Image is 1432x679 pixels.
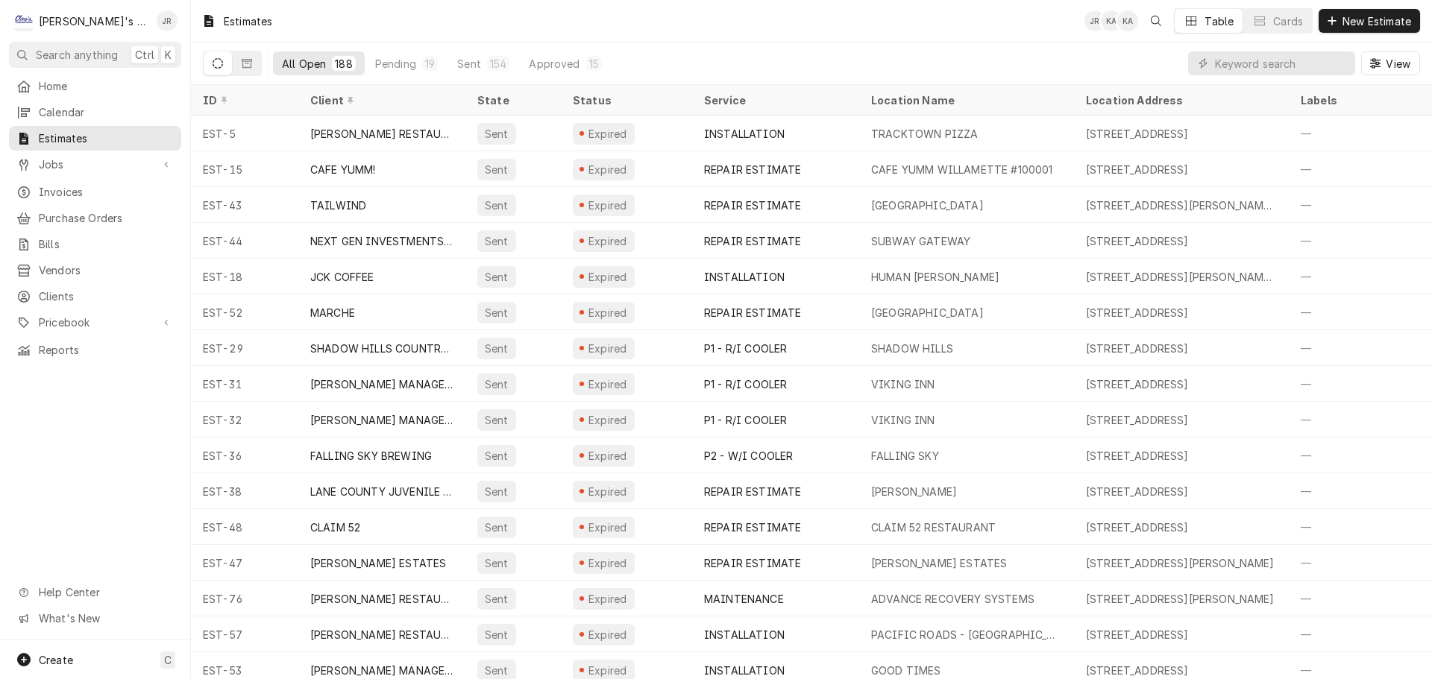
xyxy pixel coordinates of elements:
div: [PERSON_NAME] RESTAURANT EQUIPMENT [310,627,453,642]
div: TAILWIND [310,198,366,213]
div: CAFE YUMM WILLAMETTE #100001 [871,162,1052,177]
div: GOOD TIMES [871,663,941,678]
div: Client [310,92,450,108]
div: EST-76 [191,581,298,616]
div: MARCHE [310,305,355,320]
div: [STREET_ADDRESS] [1086,126,1189,142]
div: Korey Austin's Avatar [1101,10,1122,31]
div: [STREET_ADDRESS][PERSON_NAME] [1086,591,1275,607]
span: Home [39,78,174,94]
a: Go to Help Center [9,580,181,604]
a: Bills [9,232,181,256]
div: EST-29 [191,330,298,366]
span: Invoices [39,184,174,200]
div: Sent [483,233,510,249]
div: Service [704,92,844,108]
div: Clay's Refrigeration's Avatar [13,10,34,31]
div: REPAIR ESTIMATE [704,162,801,177]
div: Expired [586,412,629,428]
div: [STREET_ADDRESS] [1086,341,1189,356]
div: [STREET_ADDRESS] [1086,162,1189,177]
a: Vendors [9,258,181,282]
div: Expired [586,448,629,464]
div: Location Name [871,92,1059,108]
div: ID [203,92,283,108]
div: [PERSON_NAME] MANAGEMENT INC. [310,663,453,678]
span: Reports [39,342,174,358]
a: Reports [9,338,181,362]
span: Pricebook [39,315,151,330]
div: EST-31 [191,366,298,402]
a: Calendar [9,100,181,124]
div: Location Address [1086,92,1274,108]
a: Purchase Orders [9,206,181,230]
div: [PERSON_NAME]'s Refrigeration [39,13,148,29]
div: REPAIR ESTIMATE [704,305,801,320]
div: Expired [586,555,629,571]
div: EST-32 [191,402,298,438]
div: [PERSON_NAME] [871,484,957,499]
div: Sent [483,627,510,642]
div: PACIFIC ROADS - [GEOGRAPHIC_DATA] [871,627,1062,642]
div: Sent [483,198,510,213]
div: EST-5 [191,116,298,151]
div: JR [157,10,178,31]
div: Sent [483,412,510,428]
div: Sent [483,269,510,285]
div: MAINTENANCE [704,591,784,607]
div: P1 - R/I COOLER [704,376,787,392]
div: REPAIR ESTIMATE [704,519,801,535]
div: Sent [483,162,510,177]
div: EST-47 [191,545,298,581]
div: REPAIR ESTIMATE [704,555,801,571]
div: [STREET_ADDRESS] [1086,627,1189,642]
div: Status [573,92,677,108]
div: EST-43 [191,187,298,223]
a: Go to What's New [9,606,181,631]
a: Go to Pricebook [9,310,181,335]
div: SHADOW HILLS [871,341,953,356]
div: NEXT GEN INVESTMENTS, INC. [310,233,453,249]
div: EST-52 [191,294,298,330]
div: C [13,10,34,31]
a: Home [9,74,181,98]
div: 188 [335,56,352,72]
div: Approved [529,56,580,72]
div: Sent [483,555,510,571]
div: EST-38 [191,473,298,509]
div: TRACKTOWN PIZZA [871,126,978,142]
span: Create [39,654,73,666]
div: HUMAN [PERSON_NAME] [871,269,999,285]
div: Cards [1273,13,1303,29]
div: Korey Austin's Avatar [1117,10,1138,31]
div: EST-44 [191,223,298,259]
div: KA [1101,10,1122,31]
div: All Open [282,56,326,72]
div: Expired [586,663,629,678]
div: Pending [375,56,416,72]
div: State [477,92,549,108]
span: Ctrl [135,47,154,63]
div: [STREET_ADDRESS] [1086,412,1189,428]
div: Expired [586,233,629,249]
div: [PERSON_NAME] ESTATES [310,555,446,571]
div: [PERSON_NAME] RESTAURANT EQUIPMENT [310,591,453,607]
a: Invoices [9,180,181,204]
div: [PERSON_NAME] MANAGEMENT INC. [310,376,453,392]
div: P2 - W/I COOLER [704,448,793,464]
div: Sent [483,376,510,392]
div: KA [1117,10,1138,31]
span: C [164,652,172,668]
div: Expired [586,484,629,499]
div: Expired [586,341,629,356]
div: CLAIM 52 [310,519,360,535]
div: Sent [483,448,510,464]
span: Calendar [39,104,174,120]
div: INSTALLATION [704,663,785,678]
span: What's New [39,610,172,626]
div: Sent [483,663,510,678]
button: Open search [1144,9,1168,33]
div: LANE COUNTY JUVENILE JUSTICE [310,484,453,499]
div: CLAIM 52 RESTAURANT [871,519,996,535]
button: New Estimate [1319,9,1420,33]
